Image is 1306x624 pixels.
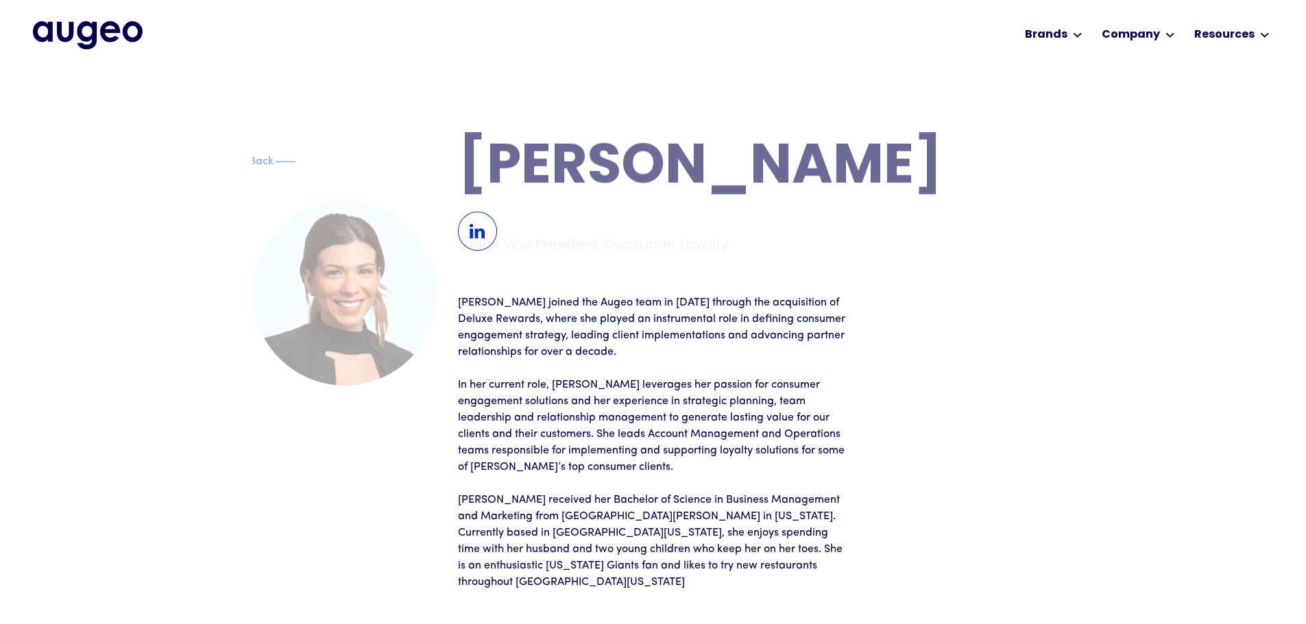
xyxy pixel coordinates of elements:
[1194,27,1255,43] div: Resources
[1102,27,1160,43] div: Company
[458,295,849,360] p: [PERSON_NAME] joined the Augeo team in [DATE] through the acquisition of Deluxe Rewards, where sh...
[252,154,311,169] a: Blue text arrowBackBlue decorative line
[458,141,1054,197] h1: [PERSON_NAME]
[249,151,274,167] div: Back
[1025,27,1067,43] div: Brands
[33,21,143,49] img: Augeo's full logo in midnight blue.
[458,492,849,590] p: [PERSON_NAME] received her Bachelor of Science in Business Management and Marketing from [GEOGRAP...
[458,235,853,254] div: Senior Vice President, Consumer Loyalty
[458,475,849,492] p: ‍
[458,377,849,475] p: In her current role, [PERSON_NAME] leverages her passion for consumer engagement solutions and he...
[458,360,849,377] p: ‍
[458,212,497,251] img: LinkedIn Icon
[33,21,143,49] a: home
[275,153,295,169] img: Blue decorative line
